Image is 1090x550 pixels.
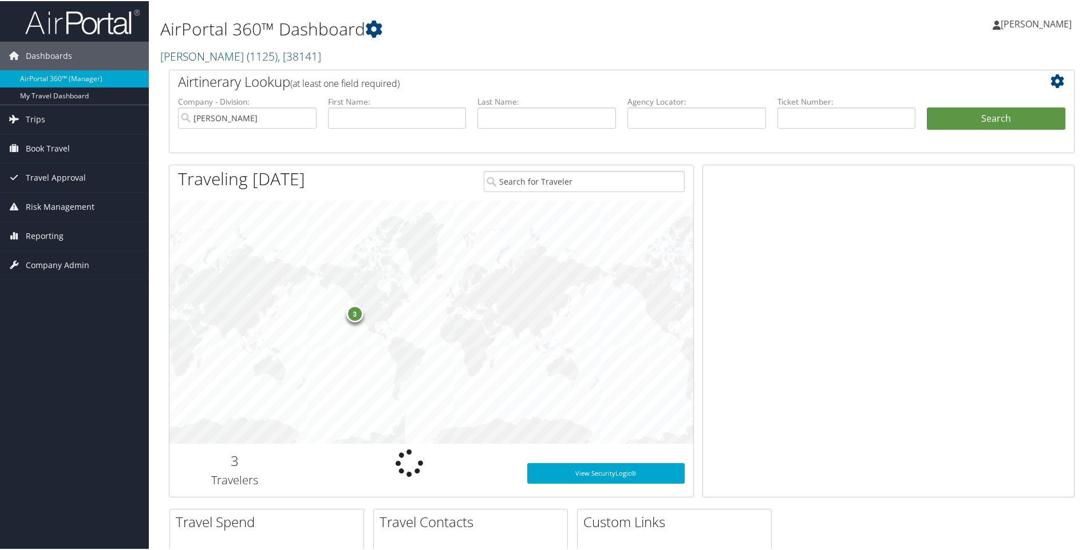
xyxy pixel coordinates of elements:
h2: 3 [178,450,292,469]
h3: Travelers [178,471,292,487]
span: ( 1125 ) [247,47,278,63]
a: [PERSON_NAME] [993,6,1083,40]
span: (at least one field required) [290,76,400,89]
label: Company - Division: [178,95,317,106]
h1: AirPortal 360™ Dashboard [160,16,776,40]
span: , [ 38141 ] [278,47,321,63]
span: Risk Management [26,192,94,220]
button: Search [927,106,1065,129]
div: 3 [346,304,364,321]
span: Dashboards [26,41,72,69]
label: First Name: [328,95,467,106]
a: [PERSON_NAME] [160,47,321,63]
a: View SecurityLogic® [527,462,685,483]
label: Agency Locator: [627,95,766,106]
h2: Travel Spend [176,511,364,531]
span: [PERSON_NAME] [1001,17,1072,29]
label: Ticket Number: [777,95,916,106]
span: Travel Approval [26,162,86,191]
h2: Airtinerary Lookup [178,71,990,90]
h1: Traveling [DATE] [178,166,305,190]
img: airportal-logo.png [25,7,140,34]
span: Book Travel [26,133,70,162]
input: Search for Traveler [484,170,685,191]
span: Trips [26,104,45,133]
span: Company Admin [26,250,89,278]
h2: Custom Links [583,511,771,531]
label: Last Name: [477,95,616,106]
span: Reporting [26,221,64,249]
h2: Travel Contacts [380,511,567,531]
